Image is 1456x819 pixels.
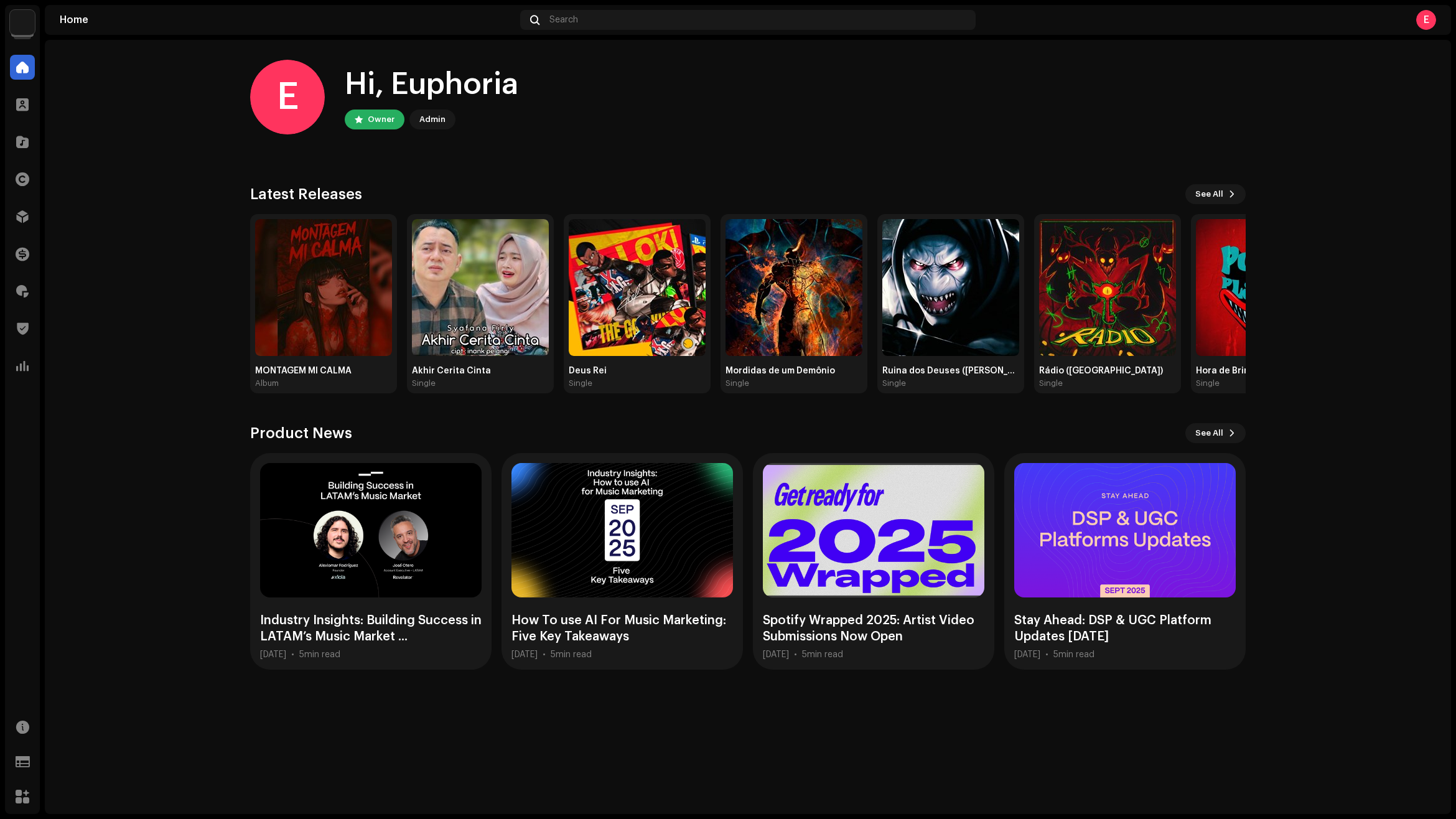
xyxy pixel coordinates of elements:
[802,650,843,660] div: 5
[807,650,843,659] span: min read
[1039,378,1063,388] div: Single
[250,184,362,204] h3: Latest Releases
[882,378,906,388] div: Single
[726,219,862,356] img: b4011117-f94c-44b2-ba2e-327f70b142f0
[60,15,515,25] div: Home
[1195,421,1223,446] span: See All
[1196,378,1220,388] div: Single
[569,219,706,356] img: f2ed56ee-08db-4b51-b999-d2dd47745136
[511,612,733,645] div: How To use AI For Music Marketing: Five Key Takeaways
[726,378,749,388] div: Single
[299,650,340,660] div: 5
[794,650,797,660] div: •
[882,219,1019,356] img: c45c66f1-b80e-4870-8d1e-e68df0957f40
[260,612,482,645] div: Industry Insights: Building Success in LATAM’s Music Market ...
[10,10,35,35] img: de0d2825-999c-4937-b35a-9adca56ee094
[1014,612,1236,645] div: Stay Ahead: DSP & UGC Platform Updates [DATE]
[549,15,578,25] span: Search
[511,650,538,660] div: [DATE]
[255,219,392,356] img: 94aa74e8-dcb9-4417-b5b2-f9a62faafe8b
[412,366,549,376] div: Akhir Cerita Cinta
[1039,219,1176,356] img: a693c3fc-61b5-4cb5-bb25-dd38852cbb17
[304,650,340,659] span: min read
[1196,219,1333,356] img: 5224f66d-6152-49a7-a3e3-02feb2ab0ad2
[556,650,592,659] span: min read
[1416,10,1436,30] div: E
[291,650,294,660] div: •
[569,366,706,376] div: Deus Rei
[255,378,279,388] div: Album
[412,378,436,388] div: Single
[1014,650,1040,660] div: [DATE]
[368,112,394,127] div: Owner
[1058,650,1094,659] span: min read
[551,650,592,660] div: 5
[1039,366,1176,376] div: Rádio ([GEOGRAPHIC_DATA])
[882,366,1019,376] div: Ruina dos Deuses ([PERSON_NAME])
[1185,184,1246,204] button: See All
[569,378,592,388] div: Single
[763,650,789,660] div: [DATE]
[1195,182,1223,207] span: See All
[419,112,446,127] div: Admin
[255,366,392,376] div: MONTAGEM MI CALMA
[250,423,352,443] h3: Product News
[1196,366,1333,376] div: Hora de Brincar (Poppy Playtime)
[1053,650,1094,660] div: 5
[543,650,546,660] div: •
[345,65,518,105] div: Hi, Euphoria
[260,650,286,660] div: [DATE]
[1185,423,1246,443] button: See All
[412,219,549,356] img: f81cc064-2591-4923-8360-e10c53a1f51c
[1045,650,1048,660] div: •
[726,366,862,376] div: Mordidas de um Demônio
[763,612,984,645] div: Spotify Wrapped 2025: Artist Video Submissions Now Open
[250,60,325,134] div: E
